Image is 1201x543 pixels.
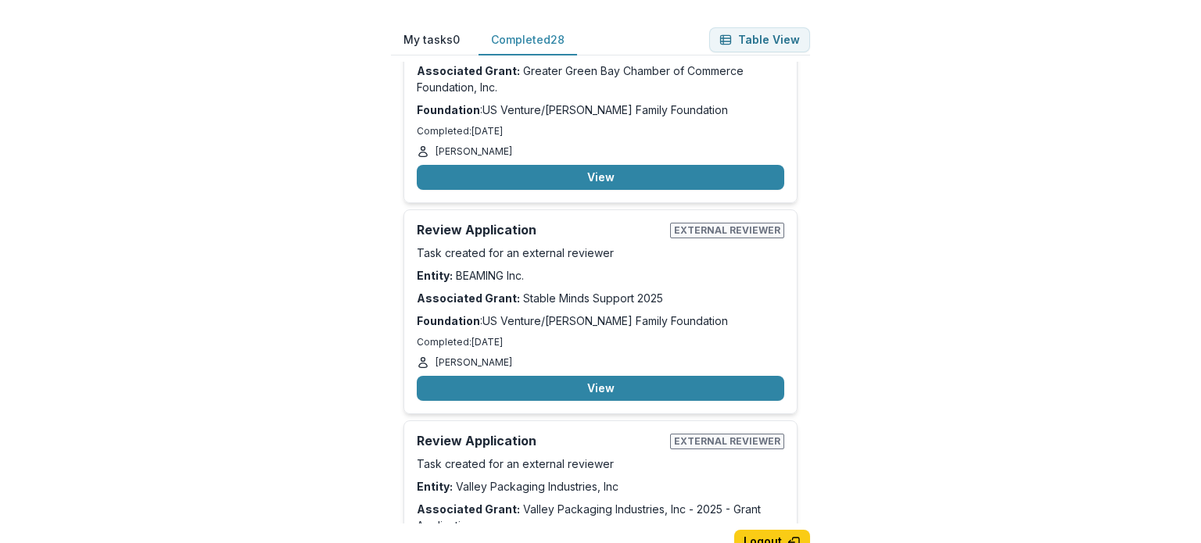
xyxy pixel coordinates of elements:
p: [PERSON_NAME] [436,355,512,370]
strong: Foundation [417,314,480,327]
strong: Entity: [417,480,453,493]
span: External reviewer [670,434,784,449]
p: : US Venture/[PERSON_NAME] Family Foundation [417,313,784,329]
strong: Associated Grant: [417,64,520,77]
strong: Entity: [417,269,453,282]
button: View [417,165,784,190]
h2: Review Application [417,223,664,238]
strong: Foundation [417,103,480,116]
button: My tasks 0 [391,25,472,55]
button: Completed 28 [479,25,577,55]
p: Completed: [DATE] [417,124,784,138]
p: BEAMING Inc. [417,267,784,284]
p: [PERSON_NAME] [436,145,512,159]
p: Task created for an external reviewer [417,245,784,261]
p: : US Venture/[PERSON_NAME] Family Foundation [417,102,784,118]
p: Greater Green Bay Chamber of Commerce Foundation, Inc. [417,63,784,95]
button: Table View [709,27,810,52]
span: External reviewer [670,223,784,238]
p: Task created for an external reviewer [417,455,784,472]
p: Stable Minds Support 2025 [417,290,784,306]
p: Completed: [DATE] [417,335,784,349]
p: Valley Packaging Industries, Inc [417,478,784,495]
p: Valley Packaging Industries, Inc - 2025 - Grant Application [417,501,784,534]
button: View [417,376,784,401]
strong: Associated Grant: [417,502,520,516]
strong: Associated Grant: [417,291,520,305]
h2: Review Application [417,434,664,448]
